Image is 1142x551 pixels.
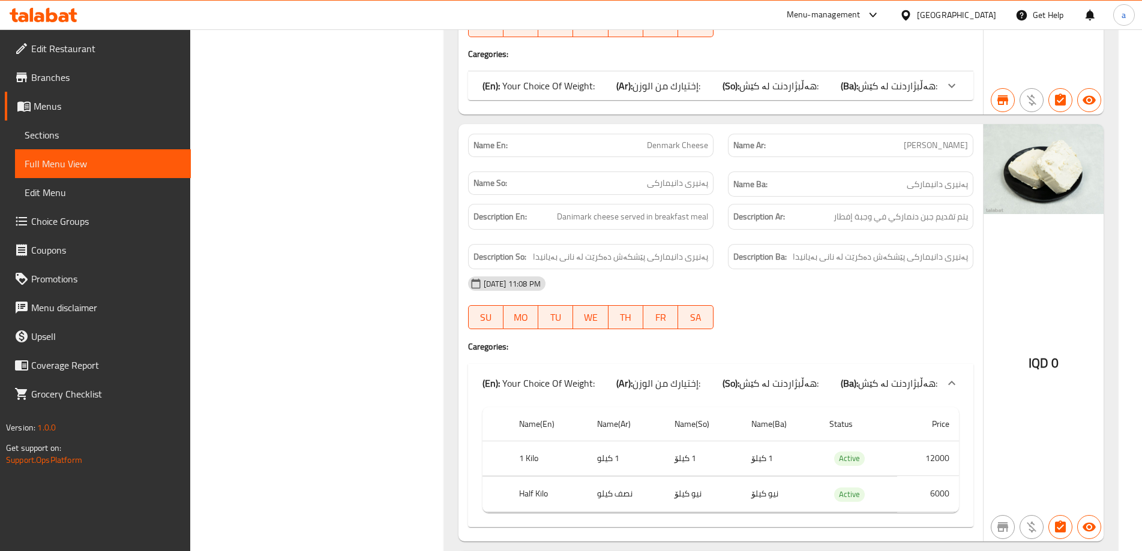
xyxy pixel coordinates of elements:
[683,16,708,34] span: SA
[5,63,191,92] a: Branches
[468,305,503,329] button: SU
[723,77,739,95] b: (So):
[588,407,666,441] th: Name(Ar)
[31,387,181,401] span: Grocery Checklist
[5,34,191,63] a: Edit Restaurant
[616,77,633,95] b: (Ar):
[1051,351,1059,375] span: 0
[482,376,595,390] p: Your Choice Of Weight:
[31,272,181,286] span: Promotions
[613,16,639,34] span: TH
[665,477,742,512] td: نیو کیلۆ
[5,293,191,322] a: Menu disclaimer
[841,374,858,392] b: (Ba):
[647,177,708,189] span: پەنیری دانیمارکی
[665,441,742,476] td: 1 کیلۆ
[509,441,588,476] th: 1 Kilo
[509,407,588,441] th: Name(En)
[482,407,959,513] table: choices table
[468,364,973,402] div: (En): Your Choice Of Weight:(Ar):إختيارك من الوزن:(So):هەڵبژاردنت لە کێش:(Ba):هەڵبژاردنت لە کێش:
[31,70,181,85] span: Branches
[991,88,1015,112] button: Branch specific item
[991,515,1015,539] button: Not branch specific item
[643,305,678,329] button: FR
[31,358,181,372] span: Coverage Report
[503,305,538,329] button: MO
[858,374,937,392] span: هەڵبژاردنت لە کێش:
[543,309,568,326] span: TU
[543,16,568,34] span: TU
[787,8,861,22] div: Menu-management
[6,452,82,468] a: Support.OpsPlatform
[683,309,708,326] span: SA
[1020,88,1044,112] button: Purchased item
[733,209,785,224] strong: Description Ar:
[588,477,666,512] td: نصف كيلو
[508,309,533,326] span: MO
[25,156,181,171] span: Full Menu View
[742,407,820,441] th: Name(Ba)
[1048,515,1072,539] button: Has choices
[15,149,191,178] a: Full Menu View
[834,487,865,502] div: Active
[5,207,191,236] a: Choice Groups
[793,249,968,264] span: پەنیری دانیمارکی پێشکەش دەکرێت لە نانی بەیانیدا
[5,236,191,264] a: Coupons
[5,380,191,408] a: Grocery Checklist
[15,178,191,207] a: Edit Menu
[858,77,937,95] span: هەڵبژاردنت لە کێش:
[37,420,56,435] span: 1.0.0
[739,374,819,392] span: هەڵبژاردنت لە کێش:
[6,420,35,435] span: Version:
[31,243,181,257] span: Coupons
[834,451,865,465] span: Active
[468,71,973,100] div: (En): Your Choice Of Weight:(Ar):إختيارك من الوزن:(So):هەڵبژاردنت لە کێش:(Ba):هەڵبژاردنت لە کێش:
[588,441,666,476] td: 1 كيلو
[573,305,608,329] button: WE
[479,278,545,290] span: [DATE] 11:08 PM
[482,77,500,95] b: (En):
[15,121,191,149] a: Sections
[468,48,973,60] h4: Caregories:
[609,305,643,329] button: TH
[473,177,507,189] strong: Name So:
[482,374,500,392] b: (En):
[1048,88,1072,112] button: Has choices
[739,77,819,95] span: هەڵبژاردنت لە کێش:
[31,41,181,56] span: Edit Restaurant
[723,374,739,392] b: (So):
[468,341,973,353] h4: Caregories:
[5,92,191,121] a: Menus
[917,8,996,22] div: [GEOGRAPHIC_DATA]
[616,374,633,392] b: (Ar):
[578,309,603,326] span: WE
[25,128,181,142] span: Sections
[5,264,191,293] a: Promotions
[5,322,191,351] a: Upsell
[648,309,673,326] span: FR
[1122,8,1126,22] span: a
[473,139,508,152] strong: Name En:
[34,99,181,113] span: Menus
[733,177,768,192] strong: Name Ba:
[841,77,858,95] b: (Ba):
[633,374,700,392] span: إختيارك من الوزن:
[473,209,527,224] strong: Description En:
[31,329,181,344] span: Upsell
[733,249,787,264] strong: Description Ba:
[578,16,603,34] span: WE
[897,477,959,512] td: 6000
[533,249,708,264] span: پەنیری دانیمارکی پێشکەش دەکرێت لە نانی بەیانیدا
[482,79,595,93] p: Your Choice Of Weight:
[508,16,533,34] span: MO
[473,16,499,34] span: SU
[557,209,708,224] span: Danimark cheese served in breakfast meal
[6,440,61,456] span: Get support on:
[897,407,959,441] th: Price
[820,407,898,441] th: Status
[1020,515,1044,539] button: Purchased item
[538,305,573,329] button: TU
[613,309,639,326] span: TH
[31,300,181,315] span: Menu disclaimer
